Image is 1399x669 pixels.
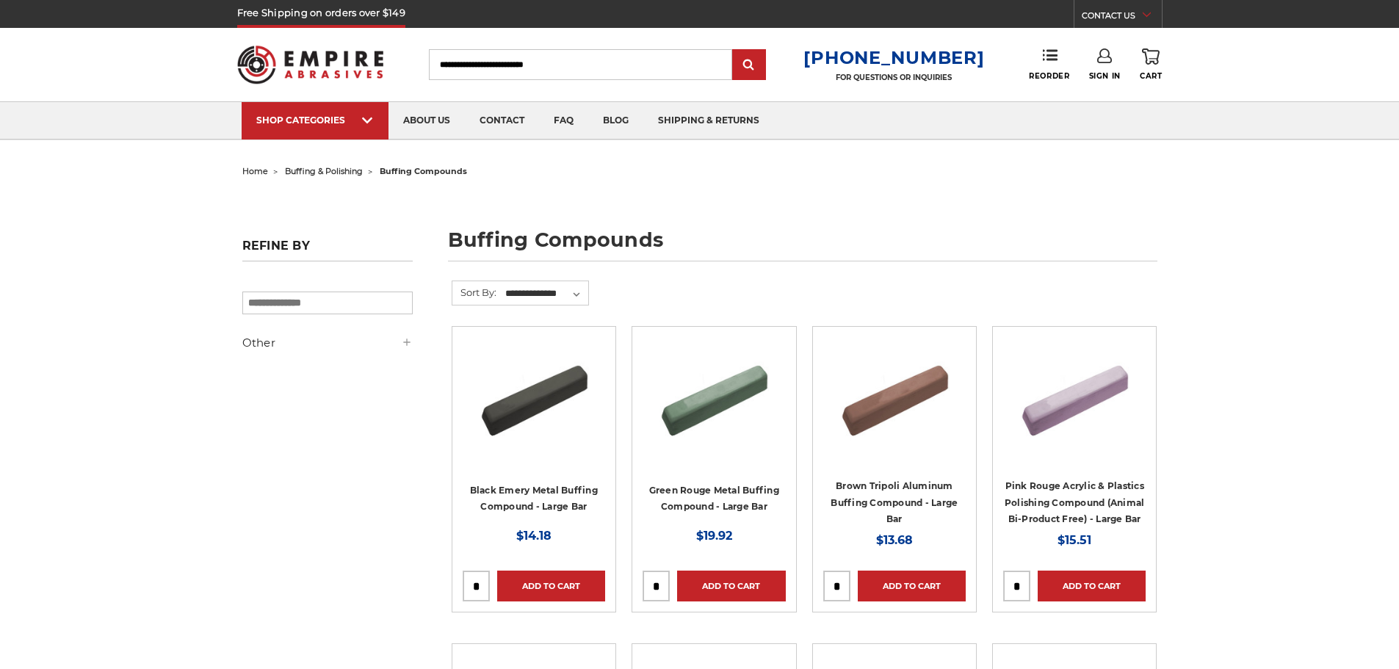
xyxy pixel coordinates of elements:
[1005,480,1145,524] a: Pink Rouge Acrylic & Plastics Polishing Compound (Animal Bi-Product Free) - Large Bar
[539,102,588,140] a: faq
[1016,337,1133,455] img: Pink Plastic Polishing Compound
[1024,381,1125,411] a: Quick view
[831,480,958,524] a: Brown Tripoli Aluminum Buffing Compound - Large Bar
[1082,7,1162,28] a: CONTACT US
[1003,337,1146,480] a: Pink Plastic Polishing Compound
[1058,533,1091,547] span: $15.51
[858,571,966,601] a: Add to Cart
[448,230,1157,261] h1: buffing compounds
[463,337,605,480] a: Black Stainless Steel Buffing Compound
[465,102,539,140] a: contact
[663,381,764,411] a: Quick view
[516,529,552,543] span: $14.18
[237,36,384,93] img: Empire Abrasives
[470,485,598,513] a: Black Emery Metal Buffing Compound - Large Bar
[844,381,945,411] a: Quick view
[803,73,984,82] p: FOR QUESTIONS OR INQUIRIES
[649,485,779,513] a: Green Rouge Metal Buffing Compound - Large Bar
[803,47,984,68] a: [PHONE_NUMBER]
[655,337,773,455] img: Green Rouge Aluminum Buffing Compound
[1140,48,1162,81] a: Cart
[242,166,268,176] a: home
[452,281,496,303] label: Sort By:
[497,571,605,601] a: Add to Cart
[242,239,413,261] h5: Refine by
[285,166,363,176] a: buffing & polishing
[256,115,374,126] div: SHOP CATEGORIES
[1140,71,1162,81] span: Cart
[643,102,774,140] a: shipping & returns
[643,337,785,480] a: Green Rouge Aluminum Buffing Compound
[483,381,585,411] a: Quick view
[836,337,953,455] img: Brown Tripoli Aluminum Buffing Compound
[242,334,413,352] h5: Other
[876,533,913,547] span: $13.68
[388,102,465,140] a: about us
[588,102,643,140] a: blog
[380,166,467,176] span: buffing compounds
[1089,71,1121,81] span: Sign In
[823,337,966,480] a: Brown Tripoli Aluminum Buffing Compound
[1029,71,1069,81] span: Reorder
[1029,48,1069,80] a: Reorder
[696,529,732,543] span: $19.92
[1038,571,1146,601] a: Add to Cart
[503,283,588,305] select: Sort By:
[677,571,785,601] a: Add to Cart
[734,51,764,80] input: Submit
[475,337,593,455] img: Black Stainless Steel Buffing Compound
